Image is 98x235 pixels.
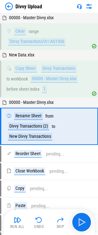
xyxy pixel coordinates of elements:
[52,124,55,129] div: to
[6,77,28,81] div: to workbook
[77,4,82,9] img: Support
[85,3,93,10] img: Settings menu
[14,65,37,72] div: Copy Sheet
[9,15,54,20] span: 00000 - Master Divvy.xlsx
[14,185,26,192] div: Copy
[31,204,49,208] div: pending...
[45,114,54,119] div: from
[14,216,22,224] img: Run All
[8,133,52,140] div: New Divvy Transactions
[14,202,27,210] div: Paste
[14,112,43,120] div: Rename Sheet
[41,65,76,72] div: Divvy Transactions
[49,169,68,174] div: pending...
[7,214,28,230] button: Run All
[14,150,42,158] div: Reorder Sheet
[10,225,25,229] div: Run All
[14,28,26,35] div: Clear
[6,87,40,92] div: before sheet index
[50,214,71,230] button: Skip
[57,225,65,229] div: Skip
[14,167,45,175] div: Close Workbook
[8,122,49,130] div: Divvy Transactions (2)
[42,85,47,93] div: 1
[76,217,87,227] img: Main button
[46,152,64,156] div: pending...
[57,216,64,224] img: Skip
[9,100,54,105] span: 00000 - Master Divvy.xlsx
[15,4,42,10] div: Divvy Upload
[5,3,13,10] img: Back
[31,75,78,83] div: 00000 - Master Divvy.xlsx
[30,186,48,191] div: pending...
[9,52,34,57] span: New Data.xlsx
[29,214,49,230] button: Undo
[8,38,66,46] div: 'Divvy Transactions'!A1:AG1506
[35,216,43,224] img: Undo
[29,29,39,34] div: range
[34,225,44,229] div: Undo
